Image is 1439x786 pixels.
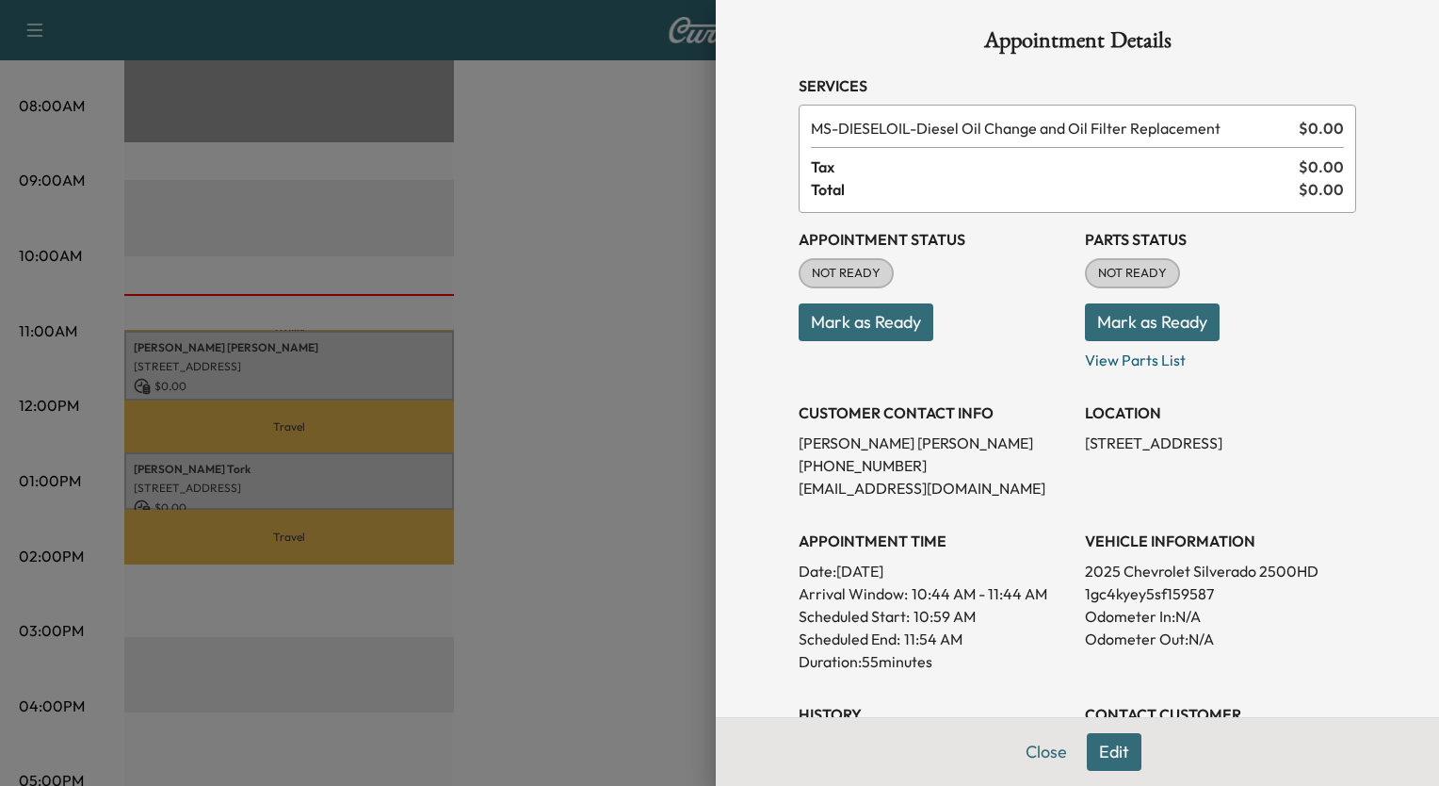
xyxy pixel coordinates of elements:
[799,303,933,341] button: Mark as Ready
[811,178,1299,201] span: Total
[1085,628,1356,650] p: Odometer Out: N/A
[799,74,1356,97] h3: Services
[912,582,1047,605] span: 10:44 AM - 11:44 AM
[799,605,910,628] p: Scheduled Start:
[799,454,1070,477] p: [PHONE_NUMBER]
[799,401,1070,424] h3: CUSTOMER CONTACT INFO
[800,264,892,283] span: NOT READY
[1299,156,1344,178] span: $ 0.00
[799,703,1070,726] h3: History
[799,228,1070,251] h3: Appointment Status
[1085,605,1356,628] p: Odometer In: N/A
[1013,733,1079,771] button: Close
[799,560,1070,582] p: Date: [DATE]
[799,530,1070,552] h3: APPOINTMENT TIME
[799,29,1356,59] h1: Appointment Details
[1085,560,1356,582] p: 2025 Chevrolet Silverado 2500HD
[1085,401,1356,424] h3: LOCATION
[1085,228,1356,251] h3: Parts Status
[799,650,1070,673] p: Duration: 55 minutes
[1087,733,1141,771] button: Edit
[1087,264,1178,283] span: NOT READY
[799,628,900,650] p: Scheduled End:
[799,477,1070,499] p: [EMAIL_ADDRESS][DOMAIN_NAME]
[811,117,1291,139] span: Diesel Oil Change and Oil Filter Replacement
[1085,303,1220,341] button: Mark as Ready
[1085,582,1356,605] p: 1gc4kyey5sf159587
[811,156,1299,178] span: Tax
[799,432,1070,454] p: [PERSON_NAME] [PERSON_NAME]
[1085,341,1356,371] p: View Parts List
[1085,530,1356,552] h3: VEHICLE INFORMATION
[904,628,962,650] p: 11:54 AM
[1085,703,1356,726] h3: CONTACT CUSTOMER
[1299,117,1344,139] span: $ 0.00
[914,605,976,628] p: 10:59 AM
[799,582,1070,605] p: Arrival Window:
[1299,178,1344,201] span: $ 0.00
[1085,432,1356,454] p: [STREET_ADDRESS]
